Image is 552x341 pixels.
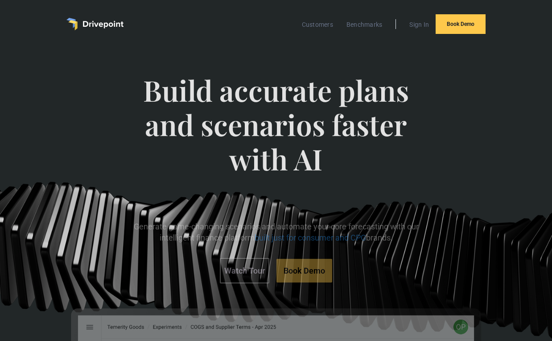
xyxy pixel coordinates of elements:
a: Sign In [405,19,433,30]
span: built just for consumer and CPG [254,233,366,242]
a: Watch Tour [220,258,269,283]
p: Generate game-changing scenarios and automate your core forecasting with our intelligent finance ... [121,221,431,243]
a: Book Demo [276,259,332,283]
span: Build accurate plans and scenarios faster with AI [121,73,431,194]
a: home [66,18,124,30]
a: Benchmarks [342,19,387,30]
a: Book Demo [436,14,486,34]
a: Customers [297,19,338,30]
